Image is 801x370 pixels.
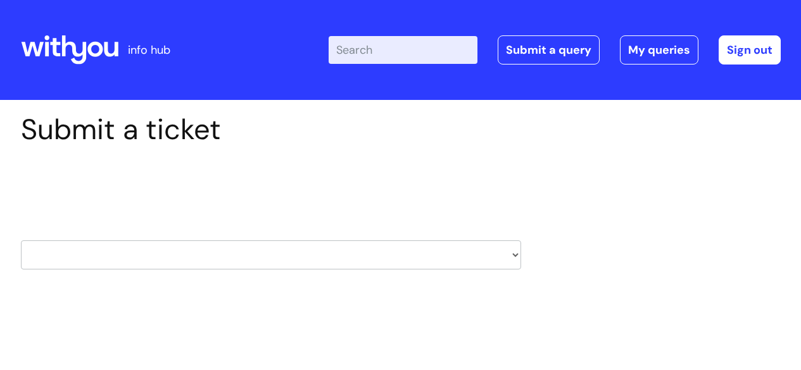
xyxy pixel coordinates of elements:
[719,35,781,65] a: Sign out
[498,35,600,65] a: Submit a query
[329,36,477,64] input: Search
[620,35,698,65] a: My queries
[128,40,170,60] p: info hub
[21,176,521,199] h2: Select issue type
[21,113,521,147] h1: Submit a ticket
[329,35,781,65] div: | -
